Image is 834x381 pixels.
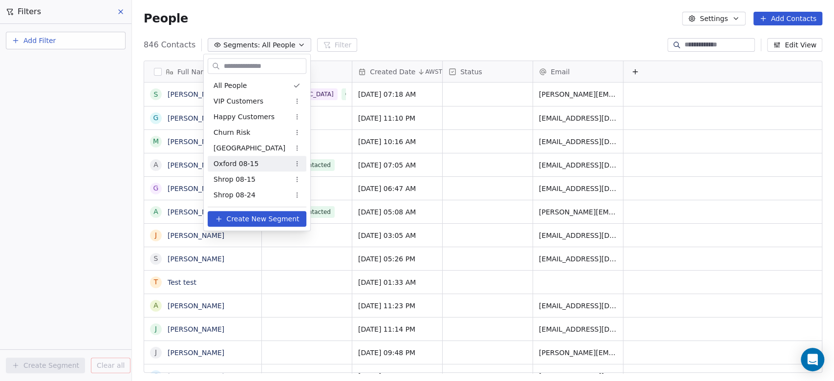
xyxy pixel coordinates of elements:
[214,112,275,122] span: Happy Customers
[214,190,256,200] span: Shrop 08-24
[208,211,306,227] button: Create New Segment
[214,96,263,106] span: VIP Customers
[214,159,258,169] span: Oxford 08-15
[214,81,247,91] span: All People
[214,174,256,185] span: Shrop 08-15
[214,127,250,138] span: Churn Risk
[208,78,306,203] div: Suggestions
[214,143,285,153] span: [GEOGRAPHIC_DATA]
[227,214,299,224] span: Create New Segment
